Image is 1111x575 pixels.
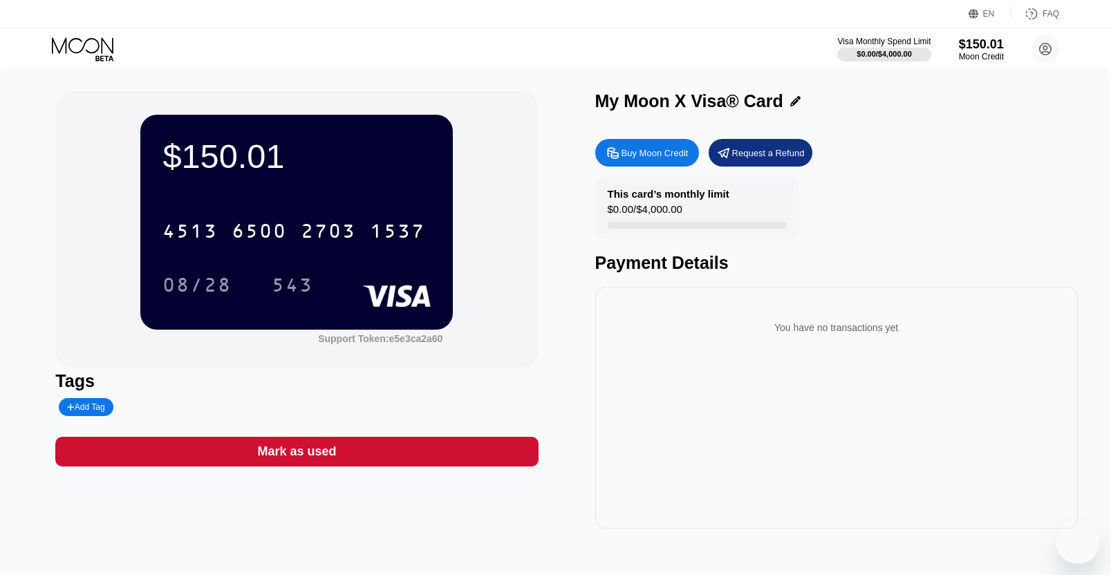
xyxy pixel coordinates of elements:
div: $0.00 / $4,000.00 [857,50,912,58]
div: Request a Refund [709,139,812,167]
div: Tags [55,371,538,391]
div: 543 [261,267,324,302]
div: My Moon X Visa® Card [595,91,783,111]
div: Support Token: e5e3ca2a60 [318,333,442,344]
div: You have no transactions yet [606,308,1067,347]
div: FAQ [1011,7,1059,21]
div: FAQ [1043,9,1059,19]
div: EN [983,9,995,19]
div: $0.00 / $4,000.00 [608,203,682,222]
div: 4513650027031537 [154,214,433,248]
div: Visa Monthly Spend Limit [837,37,931,46]
div: 08/28 [152,267,242,302]
div: Moon Credit [959,52,1004,62]
div: 08/28 [162,276,232,298]
div: 1537 [370,222,425,244]
div: Add Tag [59,398,113,416]
div: $150.01Moon Credit [959,37,1004,62]
div: Mark as used [55,437,538,466]
div: Visa Monthly Spend Limit$0.00/$4,000.00 [837,37,931,62]
div: Payment Details [595,253,1078,273]
div: This card’s monthly limit [608,188,729,200]
div: Support Token:e5e3ca2a60 [318,333,442,344]
div: Mark as used [257,444,336,460]
div: Buy Moon Credit [622,147,689,159]
div: $150.01 [959,37,1004,52]
iframe: Viestintäikkunan käynnistyspainike [1056,520,1100,564]
div: 6500 [232,222,287,244]
div: Add Tag [67,402,104,412]
div: 4513 [162,222,218,244]
div: EN [969,7,1011,21]
div: Buy Moon Credit [595,139,699,167]
div: Request a Refund [732,147,805,159]
div: 543 [272,276,313,298]
div: $150.01 [162,137,431,176]
div: 2703 [301,222,356,244]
